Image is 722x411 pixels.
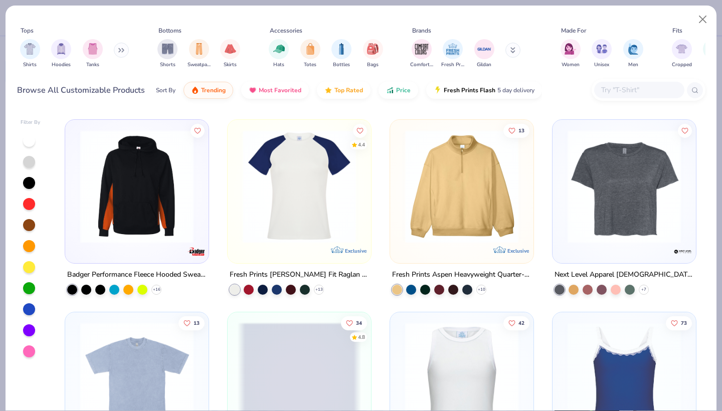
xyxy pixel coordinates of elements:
[324,86,332,94] img: TopRated.gif
[400,129,523,243] img: a5fef0f3-26ac-4d1f-8e04-62fc7b7c0c3a
[20,39,40,69] div: filter for Shirts
[305,43,316,55] img: Totes Image
[414,42,429,57] img: Comfort Colors Image
[158,26,182,35] div: Bottoms
[20,39,40,69] button: filter button
[693,10,712,29] button: Close
[345,247,367,254] span: Exclusive
[87,43,98,55] img: Tanks Image
[153,286,160,292] span: + 16
[273,43,285,55] img: Hats Image
[75,129,199,243] img: 40c0e4c6-e7da-41e9-8b55-dc2cb44f2b35
[188,39,211,69] button: filter button
[230,268,369,281] div: Fresh Prints [PERSON_NAME] Fit Raglan Shirt
[412,26,431,35] div: Brands
[300,39,320,69] div: filter for Totes
[594,61,609,69] span: Unisex
[21,119,41,126] div: Filter By
[596,43,608,55] img: Unisex Image
[300,39,320,69] button: filter button
[51,39,71,69] div: filter for Hoodies
[681,321,687,326] span: 73
[410,39,433,69] button: filter button
[445,42,460,57] img: Fresh Prints Image
[396,86,411,94] span: Price
[641,286,646,292] span: + 7
[224,61,237,69] span: Skirts
[157,39,177,69] button: filter button
[83,39,103,69] button: filter button
[220,39,240,69] div: filter for Skirts
[270,26,302,35] div: Accessories
[441,61,464,69] span: Fresh Prints
[67,268,207,281] div: Badger Performance Fleece Hooded Sweatshirt
[86,61,99,69] span: Tanks
[426,82,542,99] button: Fresh Prints Flash5 day delivery
[17,84,145,96] div: Browse All Customizable Products
[238,129,361,243] img: d6d584ca-6ecb-4862-80f9-37d415fce208
[623,39,643,69] div: filter for Men
[477,286,485,292] span: + 10
[555,268,694,281] div: Next Level Apparel [DEMOGRAPHIC_DATA]' Festival Cali Crop T-Shirt
[194,43,205,55] img: Sweatpants Image
[561,39,581,69] button: filter button
[367,61,379,69] span: Bags
[225,43,236,55] img: Skirts Image
[507,247,529,254] span: Exclusive
[162,43,173,55] img: Shorts Image
[51,39,71,69] button: filter button
[23,61,37,69] span: Shirts
[562,61,580,69] span: Women
[52,61,71,69] span: Hoodies
[474,39,494,69] button: filter button
[672,39,692,69] div: filter for Cropped
[157,39,177,69] div: filter for Shorts
[56,43,67,55] img: Hoodies Image
[592,39,612,69] div: filter for Unisex
[353,123,367,137] button: Like
[563,129,686,243] img: c38c874d-42b5-4d71-8780-7fdc484300a7
[201,86,226,94] span: Trending
[160,61,175,69] span: Shorts
[358,334,365,341] div: 4.8
[410,39,433,69] div: filter for Comfort Colors
[561,26,586,35] div: Made For
[188,61,211,69] span: Sweatpants
[600,84,677,96] input: Try "T-Shirt"
[628,61,638,69] span: Men
[336,43,347,55] img: Bottles Image
[83,39,103,69] div: filter for Tanks
[623,39,643,69] button: filter button
[273,61,284,69] span: Hats
[249,86,257,94] img: most_fav.gif
[191,123,205,137] button: Like
[379,82,418,99] button: Price
[392,268,531,281] div: Fresh Prints Aspen Heavyweight Quarter-Zip
[358,141,365,148] div: 4.4
[156,86,175,95] div: Sort By
[331,39,351,69] div: filter for Bottles
[356,321,362,326] span: 34
[676,43,687,55] img: Cropped Image
[628,43,639,55] img: Men Image
[304,61,316,69] span: Totes
[194,321,200,326] span: 13
[184,82,233,99] button: Trending
[592,39,612,69] button: filter button
[186,241,206,261] img: Badger logo
[331,39,351,69] button: filter button
[333,61,350,69] span: Bottles
[21,26,34,35] div: Tops
[341,316,367,330] button: Like
[672,26,682,35] div: Fits
[259,86,301,94] span: Most Favorited
[269,39,289,69] button: filter button
[220,39,240,69] button: filter button
[672,61,692,69] span: Cropped
[269,39,289,69] div: filter for Hats
[367,43,378,55] img: Bags Image
[410,61,433,69] span: Comfort Colors
[503,123,529,137] button: Like
[363,39,383,69] div: filter for Bags
[191,86,199,94] img: trending.gif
